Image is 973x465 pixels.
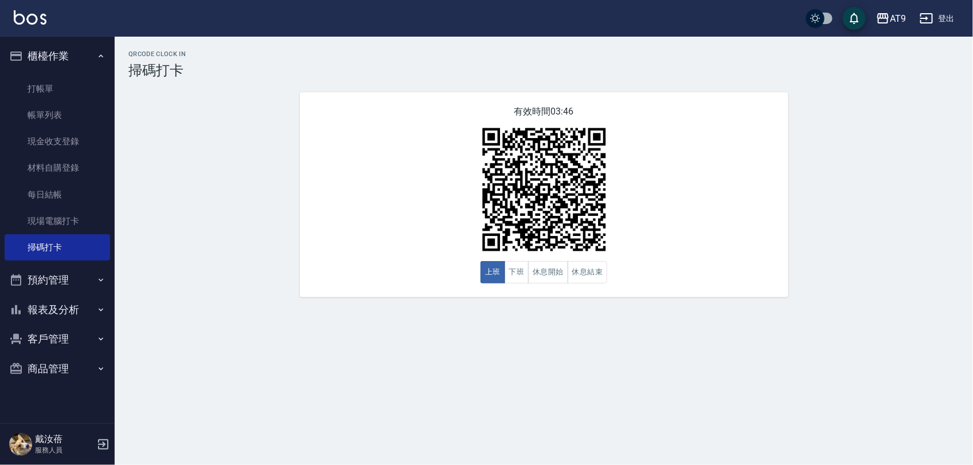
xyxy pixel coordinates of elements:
a: 現場電腦打卡 [5,208,110,234]
button: 休息結束 [568,261,608,283]
button: 下班 [505,261,529,283]
button: 上班 [480,261,505,283]
div: AT9 [890,11,906,26]
img: Person [9,433,32,456]
p: 服務人員 [35,445,93,455]
button: 報表及分析 [5,295,110,325]
h3: 掃碼打卡 [128,62,959,78]
button: AT9 [872,7,911,30]
button: save [843,7,866,30]
button: 登出 [915,8,959,29]
a: 每日結帳 [5,182,110,208]
a: 帳單列表 [5,102,110,128]
div: 有效時間 03:46 [300,92,788,297]
button: 客戶管理 [5,324,110,354]
button: 商品管理 [5,354,110,384]
a: 掃碼打卡 [5,234,110,261]
h5: 戴汝蓓 [35,434,93,445]
button: 櫃檯作業 [5,41,110,71]
a: 材料自購登錄 [5,155,110,181]
h2: QRcode Clock In [128,50,959,58]
a: 打帳單 [5,76,110,102]
button: 休息開始 [528,261,568,283]
a: 現金收支登錄 [5,128,110,155]
img: Logo [14,10,46,25]
button: 預約管理 [5,265,110,295]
